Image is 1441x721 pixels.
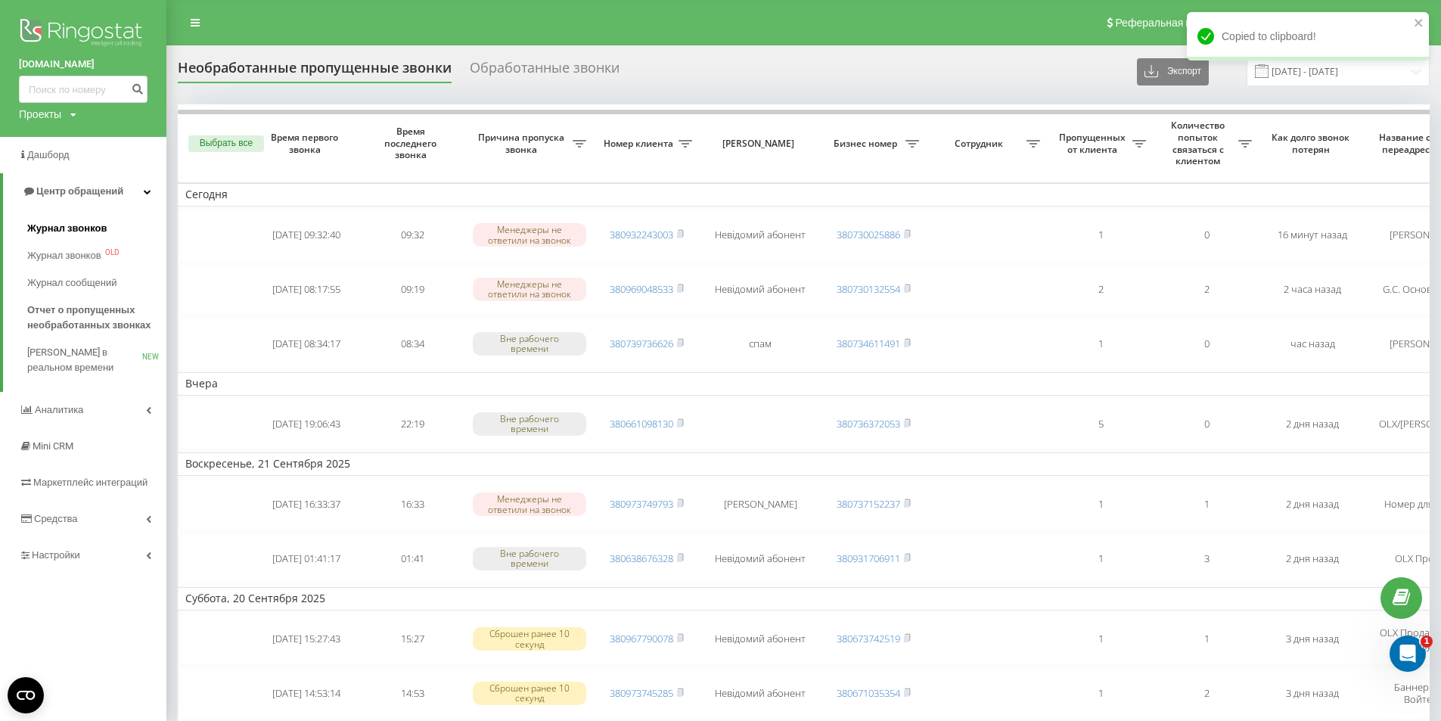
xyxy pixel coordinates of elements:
td: 16 минут назад [1259,210,1365,261]
td: Невідомий абонент [700,210,821,261]
div: Вне рабочего времени [473,412,586,435]
span: Пропущенных от клиента [1055,132,1132,155]
td: 08:34 [359,318,465,369]
td: 22:19 [359,399,465,450]
td: 09:19 [359,264,465,315]
img: Ringostat logo [19,15,148,53]
td: 0 [1154,318,1259,369]
td: 1 [1048,614,1154,665]
a: 380973749793 [610,497,673,511]
span: Отчет о пропущенных необработанных звонках [27,303,159,333]
td: [PERSON_NAME] [700,479,821,530]
a: Центр обращений [3,173,166,210]
td: спам [700,318,821,369]
span: Сотрудник [934,138,1026,150]
td: 2 дня назад [1259,533,1365,585]
span: Аналитика [35,404,83,415]
iframe: Intercom live chat [1390,636,1426,672]
span: Журнал звонков [27,248,101,263]
a: 380737152237 [837,497,900,511]
div: Вне рабочего времени [473,547,586,570]
a: 380973745285 [610,686,673,700]
span: [PERSON_NAME] [713,138,808,150]
a: 380967790078 [610,632,673,645]
a: 380730025886 [837,228,900,241]
td: Невідомий абонент [700,668,821,719]
a: 380730132554 [837,282,900,296]
span: Время первого звонка [266,132,347,155]
a: Отчет о пропущенных необработанных звонках [27,297,166,339]
td: [DATE] 09:32:40 [253,210,359,261]
span: Центр обращений [36,185,123,197]
a: 380739736626 [610,337,673,350]
span: Номер клиента [601,138,679,150]
td: [DATE] 14:53:14 [253,668,359,719]
td: 5 [1048,399,1154,450]
td: 2 [1154,264,1259,315]
a: 380671035354 [837,686,900,700]
a: 380932243003 [610,228,673,241]
a: 380661098130 [610,417,673,430]
span: Причина пропуска звонка [473,132,573,155]
td: [DATE] 16:33:37 [253,479,359,530]
span: Реферальная программа [1115,17,1239,29]
span: Как долго звонок потерян [1272,132,1353,155]
span: Дашборд [27,149,70,160]
td: 1 [1048,479,1154,530]
td: [DATE] 08:34:17 [253,318,359,369]
span: Время последнего звонка [371,126,453,161]
a: Журнал звонковOLD [27,242,166,269]
td: 14:53 [359,668,465,719]
a: 380638676328 [610,552,673,565]
div: Вне рабочего времени [473,332,586,355]
div: Обработанные звонки [470,60,620,83]
a: 380673742519 [837,632,900,645]
span: Mini CRM [33,440,73,452]
div: Сброшен ранее 10 секунд [473,627,586,650]
td: 1 [1154,614,1259,665]
td: 1 [1048,668,1154,719]
span: Журнал сообщений [27,275,116,291]
td: 3 дня назад [1259,614,1365,665]
button: Open CMP widget [8,677,44,713]
td: [DATE] 15:27:43 [253,614,359,665]
span: Количество попыток связаться с клиентом [1161,120,1238,166]
input: Поиск по номеру [19,76,148,103]
a: 380931706911 [837,552,900,565]
div: Менеджеры не ответили на звонок [473,493,586,515]
div: Copied to clipboard! [1187,12,1429,61]
a: 380969048533 [610,282,673,296]
td: Невідомий абонент [700,614,821,665]
span: 1 [1421,636,1433,648]
span: Бизнес номер [828,138,905,150]
td: Невідомий абонент [700,264,821,315]
div: Менеджеры не ответили на звонок [473,223,586,246]
span: Настройки [32,549,80,561]
td: 1 [1048,210,1154,261]
td: 01:41 [359,533,465,585]
a: 380736372053 [837,417,900,430]
a: Журнал звонков [27,215,166,242]
td: 0 [1154,210,1259,261]
div: Необработанные пропущенные звонки [178,60,452,83]
a: [PERSON_NAME] в реальном времениNEW [27,339,166,381]
span: Маркетплейс интеграций [33,477,148,488]
td: 16:33 [359,479,465,530]
div: Сброшен ранее 10 секунд [473,682,586,704]
td: 1 [1048,533,1154,585]
a: 380734611491 [837,337,900,350]
td: час назад [1259,318,1365,369]
a: [DOMAIN_NAME] [19,57,148,72]
a: Журнал сообщений [27,269,166,297]
button: close [1414,17,1424,31]
button: Экспорт [1137,58,1209,85]
td: [DATE] 08:17:55 [253,264,359,315]
div: Менеджеры не ответили на звонок [473,278,586,300]
td: 2 [1048,264,1154,315]
td: 2 часа назад [1259,264,1365,315]
td: 1 [1048,318,1154,369]
span: [PERSON_NAME] в реальном времени [27,345,142,375]
td: 15:27 [359,614,465,665]
td: [DATE] 01:41:17 [253,533,359,585]
td: Невідомий абонент [700,533,821,585]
